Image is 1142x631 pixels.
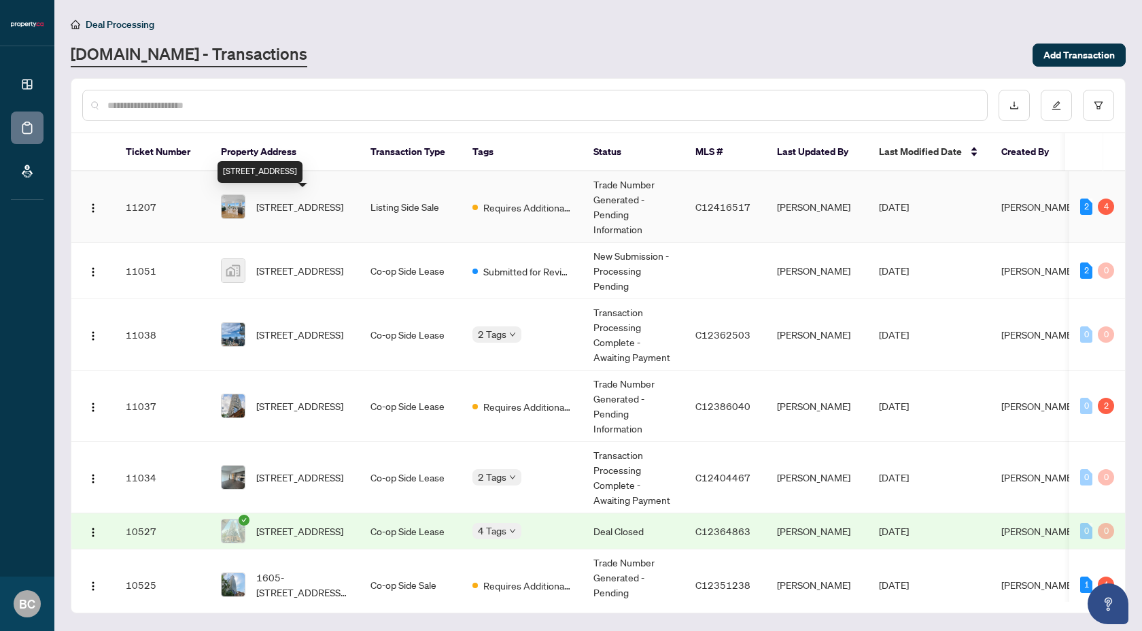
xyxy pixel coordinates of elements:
span: 4 Tags [478,523,506,539]
span: 2 Tags [478,469,506,485]
span: edit [1052,101,1061,110]
span: check-circle [239,515,249,526]
img: Logo [88,402,99,413]
button: Logo [82,466,104,488]
span: Submitted for Review [483,264,572,279]
span: Requires Additional Docs [483,578,572,593]
button: Logo [82,520,104,542]
span: Deal Processing [86,18,154,31]
span: [DATE] [879,328,909,341]
div: 0 [1080,398,1092,414]
td: [PERSON_NAME] [766,171,868,243]
span: [DATE] [879,201,909,213]
span: [STREET_ADDRESS] [256,327,343,342]
div: [STREET_ADDRESS] [218,161,302,183]
div: 0 [1080,469,1092,485]
div: 4 [1098,199,1114,215]
td: [PERSON_NAME] [766,513,868,549]
button: Logo [82,395,104,417]
span: [PERSON_NAME] [1001,579,1075,591]
th: Last Updated By [766,133,868,171]
button: Logo [82,324,104,345]
td: Trade Number Generated - Pending Information [583,371,685,442]
span: C12386040 [695,400,750,412]
img: thumbnail-img [222,466,245,489]
td: Listing Side Sale [360,171,462,243]
td: Transaction Processing Complete - Awaiting Payment [583,442,685,513]
span: home [71,20,80,29]
span: C12362503 [695,328,750,341]
div: 2 [1080,199,1092,215]
img: Logo [88,267,99,277]
div: 0 [1098,469,1114,485]
img: thumbnail-img [222,394,245,417]
td: Co-op Side Lease [360,513,462,549]
span: down [509,474,516,481]
th: Created By [990,133,1072,171]
span: download [1009,101,1019,110]
button: edit [1041,90,1072,121]
th: Last Modified Date [868,133,990,171]
img: thumbnail-img [222,519,245,543]
span: [PERSON_NAME] [1001,328,1075,341]
td: 11051 [115,243,210,299]
img: Logo [88,203,99,214]
span: Requires Additional Docs [483,399,572,414]
th: Property Address [210,133,360,171]
span: BC [19,594,35,613]
button: Logo [82,196,104,218]
img: thumbnail-img [222,323,245,346]
th: MLS # [685,133,766,171]
div: 0 [1080,326,1092,343]
th: Status [583,133,685,171]
img: thumbnail-img [222,195,245,218]
img: Logo [88,330,99,341]
td: Co-op Side Lease [360,442,462,513]
td: 11038 [115,299,210,371]
span: down [509,331,516,338]
th: Ticket Number [115,133,210,171]
td: [PERSON_NAME] [766,243,868,299]
button: Logo [82,574,104,596]
span: [DATE] [879,471,909,483]
button: Logo [82,260,104,282]
td: 10525 [115,549,210,621]
img: Logo [88,527,99,538]
td: Trade Number Generated - Pending Information [583,171,685,243]
img: logo [11,20,44,29]
span: C12351238 [695,579,750,591]
td: [PERSON_NAME] [766,442,868,513]
span: [DATE] [879,265,909,277]
button: Add Transaction [1033,44,1126,67]
span: down [509,528,516,534]
td: 10527 [115,513,210,549]
td: Trade Number Generated - Pending Information [583,549,685,621]
span: C12364863 [695,525,750,537]
td: New Submission - Processing Pending [583,243,685,299]
th: Tags [462,133,583,171]
td: Deal Closed [583,513,685,549]
img: thumbnail-img [222,259,245,282]
span: [PERSON_NAME] [1001,265,1075,277]
img: Logo [88,473,99,484]
span: [PERSON_NAME] [1001,471,1075,483]
td: Co-op Side Lease [360,243,462,299]
span: filter [1094,101,1103,110]
div: 2 [1098,398,1114,414]
img: Logo [88,581,99,592]
th: Transaction Type [360,133,462,171]
span: [DATE] [879,525,909,537]
td: Co-op Side Sale [360,549,462,621]
span: 1605-[STREET_ADDRESS][PERSON_NAME] [256,570,349,600]
td: [PERSON_NAME] [766,299,868,371]
span: Requires Additional Docs [483,200,572,215]
span: [STREET_ADDRESS] [256,199,343,214]
span: [DATE] [879,579,909,591]
span: [STREET_ADDRESS] [256,470,343,485]
td: Co-op Side Lease [360,371,462,442]
span: [PERSON_NAME] [1001,525,1075,537]
td: Transaction Processing Complete - Awaiting Payment [583,299,685,371]
span: C12404467 [695,471,750,483]
td: Co-op Side Lease [360,299,462,371]
span: Add Transaction [1043,44,1115,66]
